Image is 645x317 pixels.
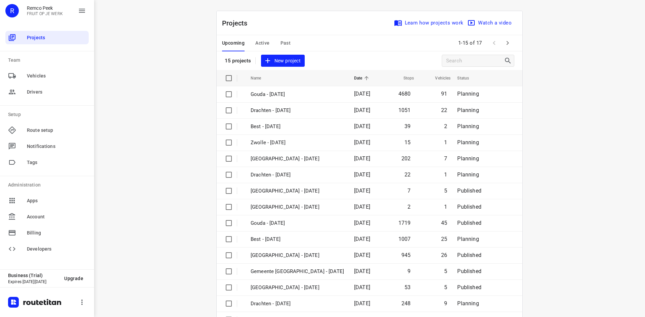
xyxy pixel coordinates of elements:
p: Expires [DATE][DATE] [8,279,59,284]
p: Zwolle - Wednesday [251,252,344,259]
span: Date [354,74,371,82]
span: Published [457,252,481,258]
span: Account [27,213,86,220]
span: Past [281,39,291,47]
span: Apps [27,197,86,204]
p: Gemeente Rotterdam - Wednesday [251,268,344,275]
p: Best - Friday [251,123,344,130]
span: 248 [401,300,411,307]
span: Previous Page [487,36,501,50]
p: Drachten - Monday [251,107,344,114]
span: [DATE] [354,236,370,242]
span: Vehicles [426,74,450,82]
span: 7 [407,188,411,194]
p: Zwolle - Friday [251,139,344,147]
span: 1051 [398,107,411,113]
p: Antwerpen - Wednesday [251,284,344,292]
span: 22 [441,107,447,113]
div: Vehicles [5,69,89,83]
span: [DATE] [354,204,370,210]
div: Billing [5,226,89,240]
span: 9 [444,300,447,307]
span: Planning [457,107,479,113]
span: Tags [27,159,86,166]
span: 53 [404,284,411,290]
button: Upgrade [59,272,89,284]
span: Planning [457,300,479,307]
div: Account [5,210,89,223]
span: [DATE] [354,252,370,258]
span: New project [265,57,301,65]
span: 2 [444,123,447,129]
span: Status [457,74,478,82]
span: Notifications [27,143,86,150]
span: Planning [457,139,479,146]
span: Active [255,39,269,47]
span: Planning [457,123,479,129]
span: 1007 [398,236,411,242]
span: Billing [27,229,86,236]
p: Business (Trial) [8,273,59,278]
span: 5 [444,284,447,290]
span: 25 [441,236,447,242]
span: 15 [404,139,411,146]
span: 39 [404,123,411,129]
div: Notifications [5,140,89,153]
p: Remco Peek [27,5,63,11]
span: Upcoming [222,39,245,47]
p: Zwolle - Thursday [251,155,344,163]
span: [DATE] [354,107,370,113]
span: [DATE] [354,139,370,146]
span: [DATE] [354,171,370,178]
span: 1719 [398,220,411,226]
p: Team [8,57,89,64]
div: Developers [5,242,89,256]
span: 945 [401,252,411,258]
div: Search [504,57,514,65]
span: 45 [441,220,447,226]
span: Name [251,74,270,82]
span: Published [457,204,481,210]
span: Upgrade [64,276,83,281]
p: FRUIT OP JE WERK [27,11,63,16]
p: Gemeente Rotterdam - Thursday [251,187,344,195]
span: 26 [441,252,447,258]
span: Published [457,268,481,274]
span: [DATE] [354,284,370,290]
p: Drachten - Thursday [251,171,344,179]
div: Projects [5,31,89,44]
span: Route setup [27,127,86,134]
span: [DATE] [354,155,370,162]
span: 9 [407,268,411,274]
div: Drivers [5,85,89,99]
span: Published [457,284,481,290]
span: [DATE] [354,123,370,129]
span: 5 [444,268,447,274]
p: Antwerpen - Thursday [251,203,344,211]
p: 15 projects [225,58,251,64]
span: 1 [444,204,447,210]
span: 22 [404,171,411,178]
span: 1-15 of 17 [456,36,485,50]
span: 1 [444,139,447,146]
div: Tags [5,156,89,169]
span: Published [457,220,481,226]
span: [DATE] [354,300,370,307]
p: Projects [222,18,253,28]
span: Stops [395,74,414,82]
span: [DATE] [354,268,370,274]
span: Drivers [27,89,86,96]
p: Setup [8,111,89,118]
div: R [5,4,19,17]
span: 7 [444,155,447,162]
span: Planning [457,236,479,242]
span: [DATE] [354,188,370,194]
p: Best - Wednesday [251,235,344,243]
button: New project [261,55,305,67]
span: 5 [444,188,447,194]
span: [DATE] [354,220,370,226]
span: Planning [457,91,479,97]
span: Projects [27,34,86,41]
span: Developers [27,246,86,253]
span: Published [457,188,481,194]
